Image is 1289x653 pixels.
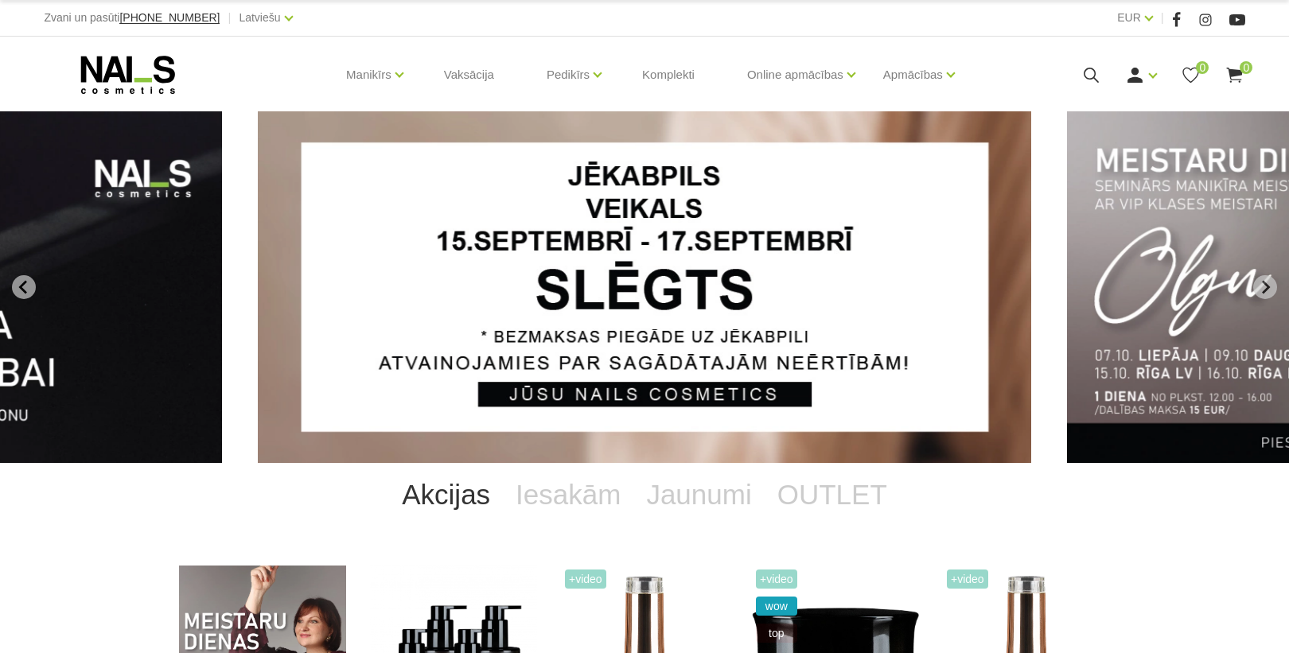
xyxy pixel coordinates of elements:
[258,111,1031,463] li: 1 of 14
[633,463,764,527] a: Jaunumi
[389,463,503,527] a: Akcijas
[12,275,36,299] button: Go to last slide
[1225,65,1244,85] a: 0
[503,463,633,527] a: Iesakām
[1253,275,1277,299] button: Next slide
[747,43,843,107] a: Online apmācības
[765,463,900,527] a: OUTLET
[431,37,507,113] a: Vaksācija
[45,8,220,28] div: Zvani un pasūti
[756,597,797,616] span: wow
[629,37,707,113] a: Komplekti
[1161,8,1164,28] span: |
[565,569,606,589] span: +Video
[947,569,988,589] span: +Video
[119,12,220,24] a: [PHONE_NUMBER]
[1117,8,1141,27] a: EUR
[883,43,943,107] a: Apmācības
[228,8,231,28] span: |
[547,43,590,107] a: Pedikīrs
[239,8,280,27] a: Latviešu
[346,43,391,107] a: Manikīrs
[756,624,797,643] span: top
[1196,61,1209,74] span: 0
[1240,61,1252,74] span: 0
[119,11,220,24] span: [PHONE_NUMBER]
[756,569,797,589] span: +Video
[1181,65,1201,85] a: 0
